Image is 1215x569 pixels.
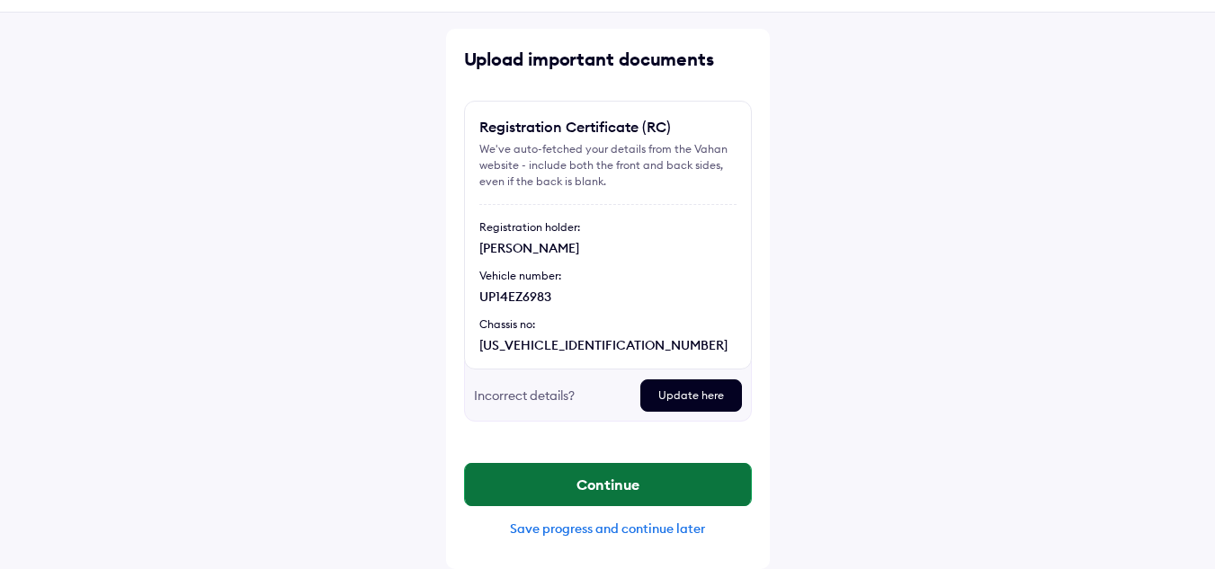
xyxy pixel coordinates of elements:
[479,336,737,354] div: [US_VEHICLE_IDENTIFICATION_NUMBER]
[479,239,737,257] div: [PERSON_NAME]
[640,379,742,412] div: Update here
[464,47,752,72] div: Upload important documents
[479,316,737,333] div: Chassis no:
[479,116,671,138] div: Registration Certificate (RC)
[479,141,737,190] div: We've auto-fetched your details from the Vahan website - include both the front and back sides, e...
[479,288,737,306] div: UP14EZ6983
[465,463,751,506] button: Continue
[479,268,737,284] div: Vehicle number:
[479,219,737,236] div: Registration holder:
[474,379,626,412] div: Incorrect details?
[464,520,752,537] div: Save progress and continue later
